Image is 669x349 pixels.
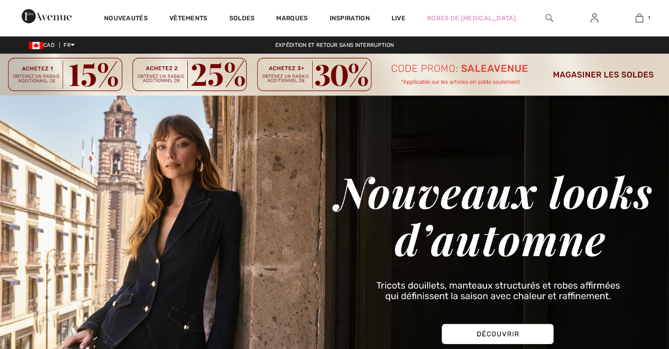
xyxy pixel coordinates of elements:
[591,13,598,23] img: Mes infos
[391,14,405,23] a: Live
[29,42,43,49] img: Canadian Dollar
[648,14,650,22] span: 1
[104,14,148,24] a: Nouveautés
[636,13,643,23] img: Mon panier
[22,7,72,25] img: 1ère Avenue
[229,14,255,24] a: Soldes
[29,42,58,48] span: CAD
[64,42,75,48] span: FR
[583,13,605,24] a: Se connecter
[276,14,308,24] a: Marques
[427,14,516,23] a: Robes de [MEDICAL_DATA]
[330,14,370,24] span: Inspiration
[169,14,208,24] a: Vêtements
[617,13,661,23] a: 1
[546,13,553,23] img: recherche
